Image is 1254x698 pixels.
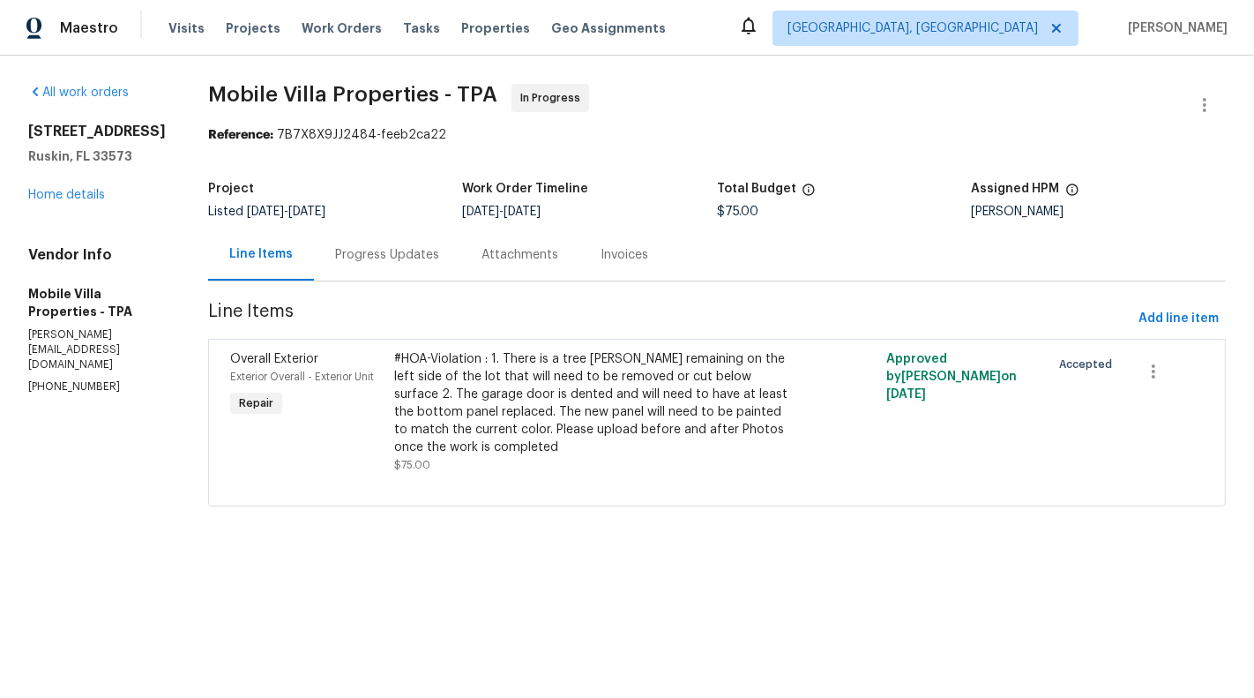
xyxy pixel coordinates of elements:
[230,372,374,382] span: Exterior Overall - Exterior Unit
[28,327,166,372] p: [PERSON_NAME][EMAIL_ADDRESS][DOMAIN_NAME]
[28,285,166,320] h5: Mobile Villa Properties - TPA
[168,19,205,37] span: Visits
[288,206,325,218] span: [DATE]
[208,129,273,141] b: Reference:
[1059,356,1119,373] span: Accepted
[1138,308,1219,330] span: Add line item
[601,246,648,264] div: Invoices
[28,147,166,165] h5: Ruskin, FL 33573
[28,123,166,140] h2: [STREET_ADDRESS]
[247,206,325,218] span: -
[717,183,796,195] h5: Total Budget
[28,379,166,394] p: [PHONE_NUMBER]
[717,206,758,218] span: $75.00
[208,303,1131,335] span: Line Items
[463,183,589,195] h5: Work Order Timeline
[886,388,926,401] span: [DATE]
[463,206,541,218] span: -
[1131,303,1226,335] button: Add line item
[229,245,293,263] div: Line Items
[60,19,118,37] span: Maestro
[972,206,1227,218] div: [PERSON_NAME]
[394,460,430,470] span: $75.00
[28,246,166,264] h4: Vendor Info
[1065,183,1079,206] span: The hpm assigned to this work order.
[403,22,440,34] span: Tasks
[394,350,794,456] div: #HOA-Violation : 1. There is a tree [PERSON_NAME] remaining on the left side of the lot that will...
[28,189,105,201] a: Home details
[461,19,530,37] span: Properties
[520,89,587,107] span: In Progress
[1121,19,1228,37] span: [PERSON_NAME]
[335,246,439,264] div: Progress Updates
[551,19,666,37] span: Geo Assignments
[226,19,280,37] span: Projects
[302,19,382,37] span: Work Orders
[504,206,541,218] span: [DATE]
[886,353,1017,401] span: Approved by [PERSON_NAME] on
[28,86,129,99] a: All work orders
[787,19,1038,37] span: [GEOGRAPHIC_DATA], [GEOGRAPHIC_DATA]
[208,84,497,105] span: Mobile Villa Properties - TPA
[232,394,280,412] span: Repair
[247,206,284,218] span: [DATE]
[972,183,1060,195] h5: Assigned HPM
[208,183,254,195] h5: Project
[463,206,500,218] span: [DATE]
[208,126,1226,144] div: 7B7X8X9JJ2484-feeb2ca22
[481,246,558,264] div: Attachments
[230,353,318,365] span: Overall Exterior
[802,183,816,206] span: The total cost of line items that have been proposed by Opendoor. This sum includes line items th...
[208,206,325,218] span: Listed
